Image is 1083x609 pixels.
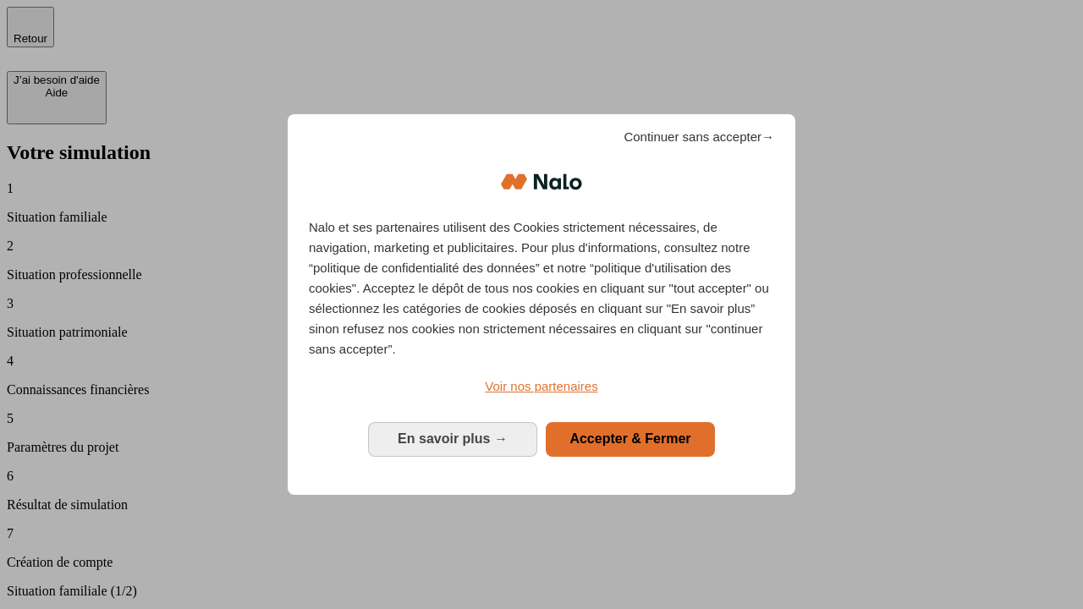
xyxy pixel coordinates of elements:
div: Bienvenue chez Nalo Gestion du consentement [288,114,795,494]
a: Voir nos partenaires [309,376,774,397]
span: En savoir plus → [398,431,508,446]
button: Accepter & Fermer: Accepter notre traitement des données et fermer [546,422,715,456]
span: Continuer sans accepter→ [624,127,774,147]
span: Accepter & Fermer [569,431,690,446]
p: Nalo et ses partenaires utilisent des Cookies strictement nécessaires, de navigation, marketing e... [309,217,774,359]
span: Voir nos partenaires [485,379,597,393]
img: Logo [501,156,582,207]
button: En savoir plus: Configurer vos consentements [368,422,537,456]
